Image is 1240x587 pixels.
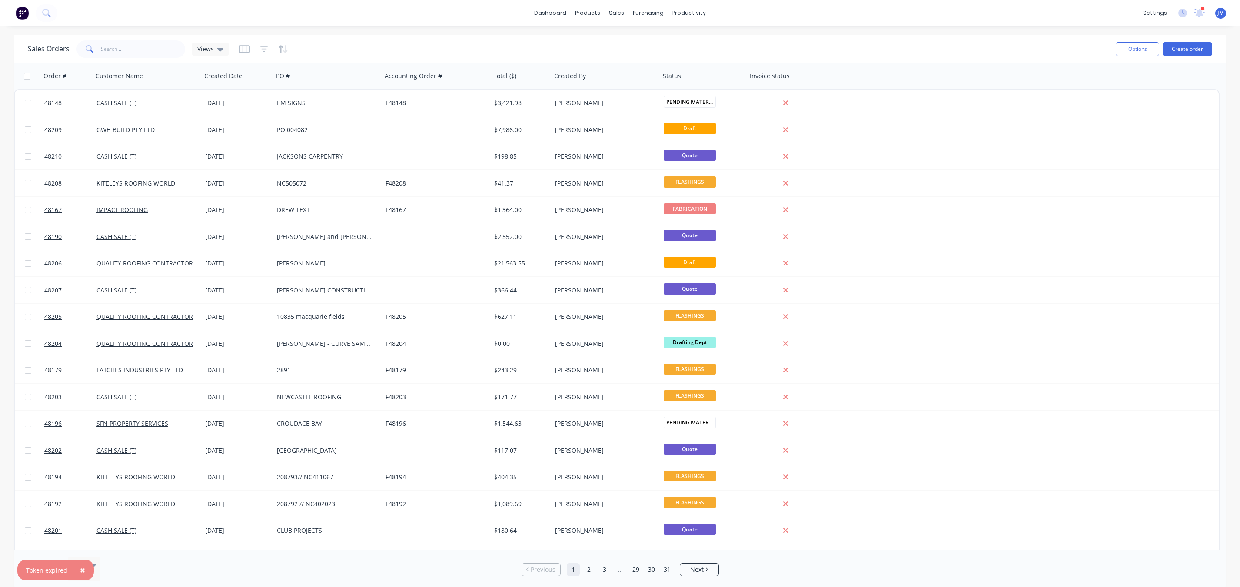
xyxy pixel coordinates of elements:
span: Draft [664,123,716,134]
div: F48196 [386,419,482,428]
span: FLASHINGS [664,310,716,321]
div: 10835 macquarie fields [277,312,373,321]
div: [DATE] [205,500,270,508]
div: $404.35 [494,473,545,481]
a: 48210 [44,143,96,169]
div: Created Date [204,72,243,80]
span: 48194 [44,473,62,481]
input: Search... [101,40,186,58]
span: 48204 [44,339,62,348]
div: [DATE] [205,259,270,268]
div: [PERSON_NAME] [555,232,652,241]
h1: Sales Orders [28,45,70,53]
div: [DATE] [205,286,270,295]
div: Order # [43,72,66,80]
div: NC505072 [277,179,373,188]
span: 48205 [44,312,62,321]
a: Page 30 [645,563,658,576]
div: [PERSON_NAME] [555,286,652,295]
div: Status [663,72,681,80]
div: [DATE] [205,126,270,134]
a: Previous page [522,565,560,574]
span: 48201 [44,526,62,535]
button: Close [71,560,94,580]
div: F48208 [386,179,482,188]
div: F48204 [386,339,482,348]
div: settings [1139,7,1171,20]
div: [PERSON_NAME] [555,126,652,134]
a: CASH SALE (T) [96,286,136,294]
span: 48207 [44,286,62,295]
a: IMPACT ROOFING [96,206,148,214]
span: Quote [664,150,716,161]
span: Quote [664,230,716,241]
ul: Pagination [518,563,722,576]
div: [PERSON_NAME] and [PERSON_NAME] [277,232,373,241]
div: [PERSON_NAME] [555,500,652,508]
div: $198.85 [494,152,545,161]
span: 48179 [44,366,62,375]
div: [DATE] [205,446,270,455]
div: F48179 [386,366,482,375]
a: dashboard [530,7,571,20]
div: Created By [554,72,586,80]
span: 48210 [44,152,62,161]
span: 48196 [44,419,62,428]
div: [DATE] [205,526,270,535]
div: [PERSON_NAME] [555,446,652,455]
div: products [571,7,605,20]
a: 48208 [44,170,96,196]
a: Page 31 [661,563,674,576]
div: DREW TEXT [277,206,373,214]
span: Quote [664,444,716,454]
div: $627.11 [494,312,545,321]
a: CASH SALE (T) [96,232,136,241]
div: EM SIGNS [277,99,373,107]
div: Token expired [26,566,67,575]
span: JM [1217,9,1224,17]
div: F48192 [386,500,482,508]
div: $3,421.98 [494,99,545,107]
div: Customer Name [96,72,143,80]
div: [PERSON_NAME] - CURVE SAMPLES [277,339,373,348]
span: FLASHINGS [664,364,716,375]
span: Next [690,565,704,574]
div: [DATE] [205,206,270,214]
span: 48167 [44,206,62,214]
span: 48206 [44,259,62,268]
a: CASH SALE (T) [96,446,136,454]
a: 48203 [44,384,96,410]
span: 48209 [44,126,62,134]
div: [DATE] [205,339,270,348]
a: 48167 [44,197,96,223]
a: CASH SALE (T) [96,526,136,534]
div: [DATE] [205,312,270,321]
span: FABRICATION [664,203,716,214]
div: [DATE] [205,366,270,375]
div: $366.44 [494,286,545,295]
a: 48194 [44,464,96,490]
a: 48148 [44,90,96,116]
a: LATCHES INDUSTRIES PTY LTD [96,366,183,374]
span: × [80,564,85,576]
div: [PERSON_NAME] [555,473,652,481]
div: F48203 [386,393,482,401]
div: F48194 [386,473,482,481]
span: 48190 [44,232,62,241]
div: [GEOGRAPHIC_DATA] [277,446,373,455]
div: $1,544.63 [494,419,545,428]
div: CROUDACE BAY [277,419,373,428]
span: FLASHINGS [664,176,716,187]
span: 48192 [44,500,62,508]
a: CASH SALE (T) [96,393,136,401]
div: F48205 [386,312,482,321]
div: [PERSON_NAME] [555,259,652,268]
span: Previous [531,565,555,574]
div: [PERSON_NAME] [555,393,652,401]
div: [DATE] [205,152,270,161]
span: 48208 [44,179,62,188]
span: FLASHINGS [664,497,716,508]
div: $171.77 [494,393,545,401]
a: 48192 [44,491,96,517]
div: $41.37 [494,179,545,188]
